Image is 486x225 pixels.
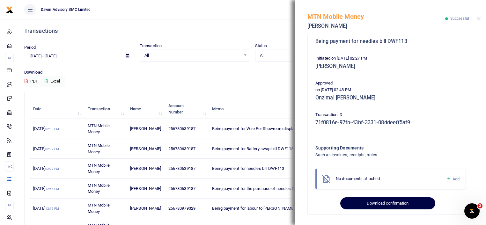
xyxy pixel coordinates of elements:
span: Being payment for Battery swap bill DWF115 [212,146,293,151]
span: MTN Mobile Money [88,183,110,194]
p: Download [24,69,481,76]
span: [DATE] [33,206,59,211]
small: 12:54 PM [45,187,59,191]
span: MTN Mobile Money [88,143,110,154]
a: Add [446,175,460,183]
span: Being payment for Wire For Showroom display lights bill DWF115 [212,126,330,131]
span: [DATE] [33,126,59,131]
button: PDF [24,76,38,87]
h5: 71f0816e-97fb-43bf-3331-08ddeeff5af9 [315,120,465,126]
span: 256780639187 [168,146,195,151]
h4: Transactions [24,27,481,34]
li: M [5,53,14,63]
span: Dawin Advisory SMC Limited [38,7,93,12]
h5: MTN Mobile Money [307,13,445,20]
span: Being payment for needles bill DWF113 [212,166,284,171]
p: Approved [315,80,465,87]
span: All [260,52,356,59]
h5: [PERSON_NAME] [315,63,465,69]
a: logo-small logo-large logo-large [6,7,13,12]
span: No documents attached [336,176,380,181]
small: 02:27 PM [45,167,59,171]
th: Transaction: activate to sort column ascending [84,99,127,119]
span: 256780639187 [168,126,195,131]
p: Transaction ID [315,112,465,118]
img: logo-small [6,6,13,14]
span: All [144,52,241,59]
li: M [5,200,14,210]
span: 256780639187 [168,186,195,191]
span: [DATE] [33,186,59,191]
span: [PERSON_NAME] [130,206,161,211]
label: Transaction [140,43,162,49]
span: 256780639187 [168,166,195,171]
small: 02:38 PM [45,127,59,131]
span: Add [453,177,460,181]
th: Account Number: activate to sort column ascending [165,99,209,119]
li: Ac [5,161,14,172]
button: Download confirmation [340,197,435,209]
p: on [DATE] 02:48 PM [315,87,465,93]
button: Excel [39,76,65,87]
span: MTN Mobile Money [88,163,110,174]
span: Being payment for the purchase of needles DWF113 [212,186,308,191]
h4: Such as invoices, receipts, notes [315,151,439,158]
th: Memo: activate to sort column ascending [209,99,337,119]
th: Date: activate to sort column descending [30,99,84,119]
span: Successful [450,16,469,21]
span: [PERSON_NAME] [130,126,161,131]
span: [PERSON_NAME] [130,146,161,151]
button: Close [477,17,481,21]
label: Period [24,44,36,51]
h4: Supporting Documents [315,144,439,151]
span: 256780979329 [168,206,195,211]
span: [PERSON_NAME] [130,166,161,171]
span: MTN Mobile Money [88,123,110,134]
span: Being payment for labour to [PERSON_NAME] the tiler bill DWF112 [212,206,332,211]
small: 12:16 PM [45,207,59,210]
span: [DATE] [33,166,59,171]
span: [PERSON_NAME] [130,186,161,191]
input: select period [24,51,121,62]
iframe: Intercom live chat [464,203,480,219]
h5: [PERSON_NAME] [307,23,445,29]
span: 2 [477,203,482,208]
th: Name: activate to sort column ascending [127,99,165,119]
label: Status [255,43,267,49]
h5: Being payment for needles bill DWF113 [315,38,465,45]
h5: Onzimai [PERSON_NAME] [315,95,465,101]
span: MTN Mobile Money [88,203,110,214]
small: 02:37 PM [45,147,59,151]
p: Initiated on [DATE] 02:27 PM [315,55,465,62]
span: [DATE] [33,146,59,151]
